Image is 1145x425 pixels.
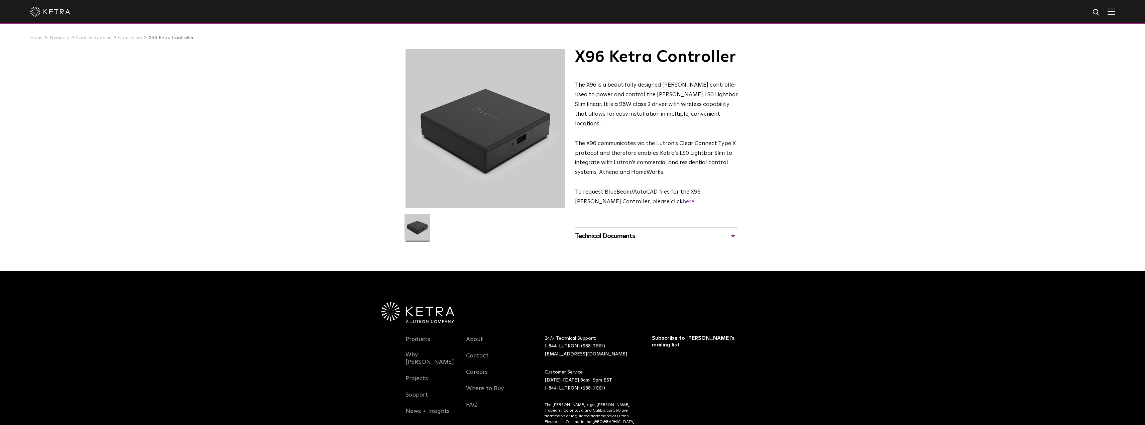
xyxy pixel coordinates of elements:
[406,351,456,374] a: Why [PERSON_NAME]
[30,35,43,40] a: Home
[545,386,605,391] a: 1-844-LUTRON1 (588-7661)
[118,35,142,40] a: Controllers
[381,302,454,323] img: Ketra-aLutronCo_White_RGB
[545,335,635,358] p: 24/7 Technical Support:
[1092,8,1101,17] img: search icon
[1108,8,1115,15] img: Hamburger%20Nav.svg
[575,189,701,205] span: ​To request BlueBeam/AutoCAD files for the X96 [PERSON_NAME] Controller, please click
[149,35,194,40] a: X96 Ketra Controller
[466,368,488,384] a: Careers
[466,336,483,351] a: About
[406,408,450,423] a: News + Insights
[466,385,504,400] a: Where to Buy
[76,35,111,40] a: Control Systems
[466,352,489,367] a: Contact
[652,335,738,349] h3: Subscribe to [PERSON_NAME]’s mailing list
[30,7,70,17] img: ketra-logo-2019-white
[683,199,694,205] a: here
[575,49,738,66] h1: X96 Ketra Controller
[406,375,428,390] a: Projects
[575,82,738,127] span: The X96 is a beautifully designed [PERSON_NAME] controller used to power and control the [PERSON_...
[466,335,517,417] div: Navigation Menu
[406,391,428,407] a: Support
[575,231,738,241] div: Technical Documents
[545,344,605,348] a: 1-844-LUTRON1 (588-7661)
[406,335,456,423] div: Navigation Menu
[545,352,627,356] a: [EMAIL_ADDRESS][DOMAIN_NAME]
[466,401,478,417] a: FAQ
[49,35,69,40] a: Products
[406,336,430,351] a: Products
[405,214,430,245] img: X96-Controller-2021-Web-Square
[575,141,736,176] span: The X96 communicates via the Lutron’s Clear Connect Type X protocol and therefore enables Ketra’s...
[545,368,635,392] p: Customer Service: [DATE]-[DATE] 8am- 5pm EST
